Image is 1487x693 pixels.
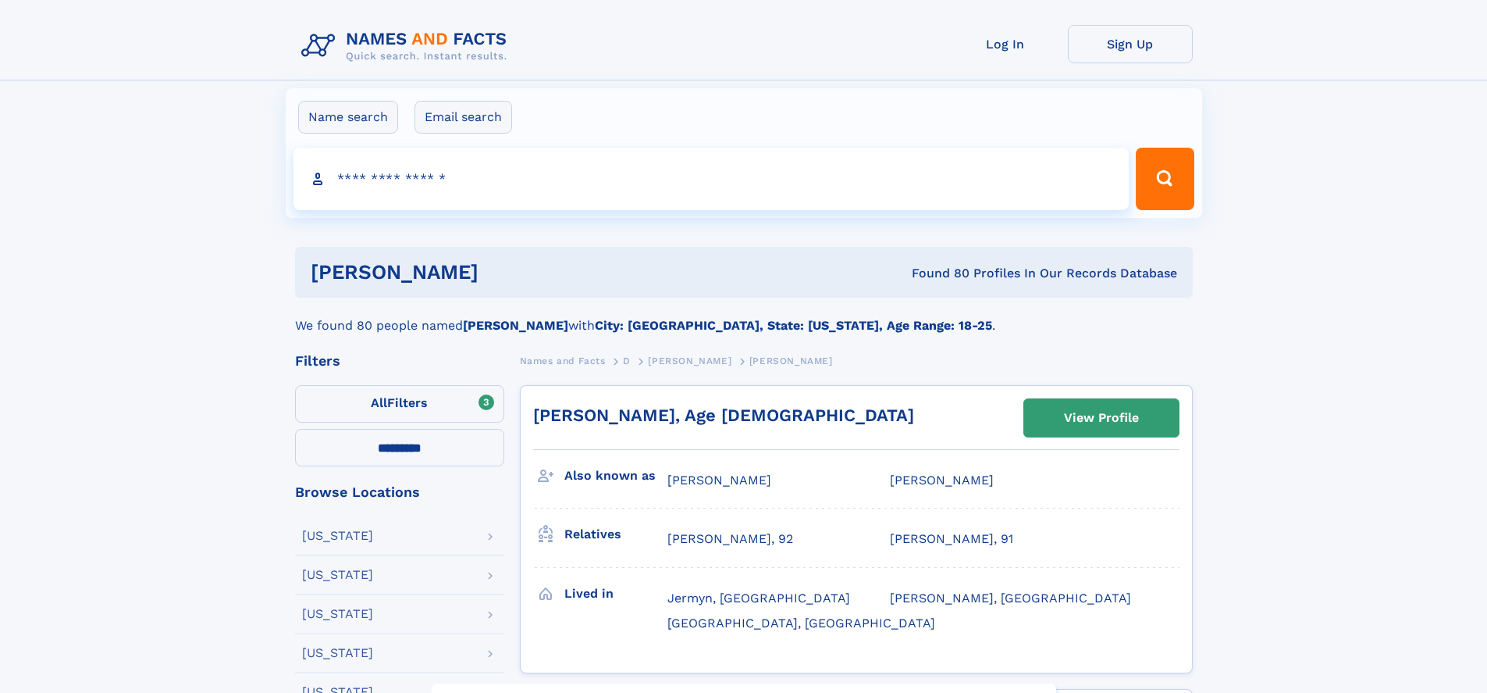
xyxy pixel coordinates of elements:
div: [US_STATE] [302,569,373,581]
img: Logo Names and Facts [295,25,520,67]
a: View Profile [1024,399,1179,437]
h3: Relatives [564,521,667,548]
span: [PERSON_NAME] [890,473,994,488]
label: Name search [298,101,398,134]
div: Filters [295,354,504,368]
label: Filters [295,385,504,423]
b: [PERSON_NAME] [463,318,568,333]
b: City: [GEOGRAPHIC_DATA], State: [US_STATE], Age Range: 18-25 [595,318,992,333]
div: [US_STATE] [302,647,373,659]
a: Sign Up [1068,25,1193,63]
div: [US_STATE] [302,608,373,620]
a: D [623,351,631,370]
a: [PERSON_NAME], 92 [667,530,793,548]
a: [PERSON_NAME], 91 [890,530,1013,548]
a: [PERSON_NAME], Age [DEMOGRAPHIC_DATA] [533,405,914,425]
span: All [371,395,387,410]
div: View Profile [1064,400,1139,436]
a: Log In [943,25,1068,63]
div: Found 80 Profiles In Our Records Database [695,265,1177,282]
h3: Lived in [564,580,667,607]
button: Search Button [1136,148,1194,210]
span: [GEOGRAPHIC_DATA], [GEOGRAPHIC_DATA] [667,616,935,630]
input: search input [293,148,1129,210]
label: Email search [414,101,512,134]
span: [PERSON_NAME] [749,355,833,366]
span: Jermyn, [GEOGRAPHIC_DATA] [667,591,850,605]
a: Names and Facts [520,351,606,370]
span: [PERSON_NAME], [GEOGRAPHIC_DATA] [890,591,1131,605]
div: Browse Locations [295,485,504,499]
h3: Also known as [564,463,667,489]
h1: [PERSON_NAME] [311,263,695,282]
div: We found 80 people named with . [295,298,1193,335]
span: D [623,355,631,366]
span: [PERSON_NAME] [667,473,771,488]
a: [PERSON_NAME] [648,351,731,370]
span: [PERSON_NAME] [648,355,731,366]
div: [US_STATE] [302,530,373,542]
